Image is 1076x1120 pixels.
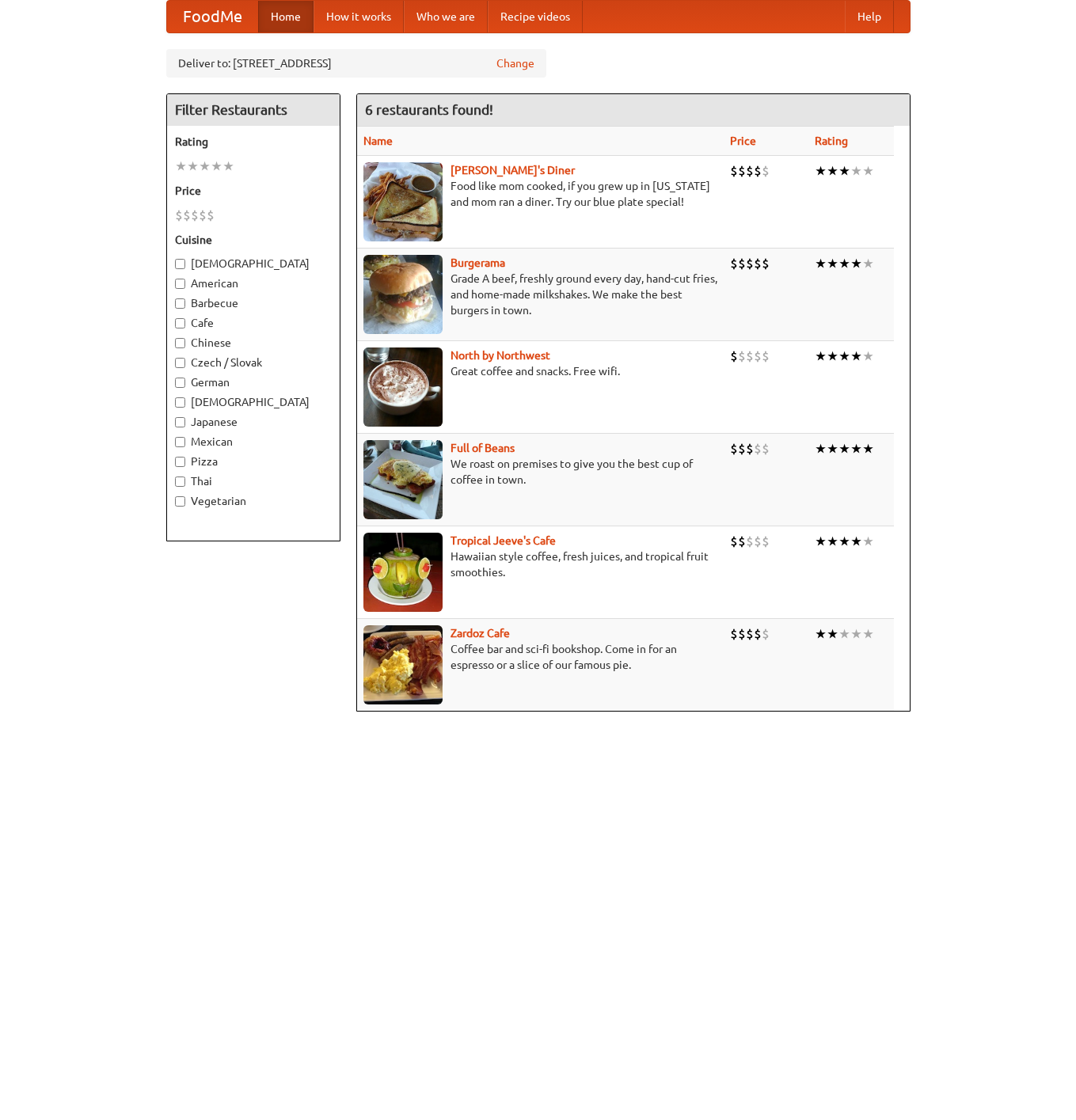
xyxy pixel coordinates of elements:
[175,434,332,450] label: Mexican
[451,534,556,547] a: Tropical Jeeve's Cafe
[175,134,332,150] h5: Rating
[850,255,862,272] li: ★
[365,102,493,117] ng-pluralize: 6 restaurants found!
[199,158,211,175] li: ★
[815,625,827,643] li: ★
[488,1,583,32] a: Recipe videos
[175,374,332,390] label: German
[850,162,862,180] li: ★
[838,162,850,180] li: ★
[730,533,738,550] li: $
[738,625,746,643] li: $
[175,338,185,348] input: Chinese
[762,625,770,643] li: $
[258,1,314,32] a: Home
[187,158,199,175] li: ★
[451,164,575,177] a: [PERSON_NAME]'s Diner
[815,347,827,365] li: ★
[363,178,717,210] p: Food like mom cooked, if you grew up in [US_STATE] and mom ran a diner. Try our blue plate special!
[363,440,443,519] img: beans.jpg
[862,347,874,365] li: ★
[175,437,185,447] input: Mexican
[838,533,850,550] li: ★
[754,533,762,550] li: $
[175,183,332,199] h5: Price
[730,162,738,180] li: $
[762,347,770,365] li: $
[363,347,443,427] img: north.jpg
[175,232,332,248] h5: Cuisine
[815,162,827,180] li: ★
[845,1,894,32] a: Help
[175,207,183,224] li: $
[815,440,827,457] li: ★
[762,533,770,550] li: $
[175,473,332,489] label: Thai
[175,275,332,291] label: American
[175,259,185,269] input: [DEMOGRAPHIC_DATA]
[862,625,874,643] li: ★
[815,533,827,550] li: ★
[746,625,754,643] li: $
[850,440,862,457] li: ★
[754,347,762,365] li: $
[167,94,340,126] h4: Filter Restaurants
[762,255,770,272] li: $
[815,135,848,147] a: Rating
[175,298,185,309] input: Barbecue
[166,49,546,78] div: Deliver to: [STREET_ADDRESS]
[175,457,185,467] input: Pizza
[363,641,717,673] p: Coffee bar and sci-fi bookshop. Come in for an espresso or a slice of our famous pie.
[451,256,505,269] a: Burgerama
[175,295,332,311] label: Barbecue
[175,397,185,408] input: [DEMOGRAPHIC_DATA]
[754,162,762,180] li: $
[363,162,443,241] img: sallys.jpg
[314,1,404,32] a: How it works
[451,627,510,640] a: Zardoz Cafe
[199,207,207,224] li: $
[746,533,754,550] li: $
[175,454,332,469] label: Pizza
[746,162,754,180] li: $
[175,358,185,368] input: Czech / Slovak
[363,456,717,488] p: We roast on premises to give you the best cup of coffee in town.
[827,255,838,272] li: ★
[754,625,762,643] li: $
[175,279,185,289] input: American
[746,440,754,457] li: $
[730,255,738,272] li: $
[175,378,185,388] input: German
[738,347,746,365] li: $
[363,533,443,612] img: jeeves.jpg
[363,255,443,334] img: burgerama.jpg
[175,315,332,331] label: Cafe
[363,135,393,147] a: Name
[451,442,515,454] a: Full of Beans
[738,162,746,180] li: $
[404,1,488,32] a: Who we are
[850,347,862,365] li: ★
[815,255,827,272] li: ★
[762,440,770,457] li: $
[762,162,770,180] li: $
[167,1,258,32] a: FoodMe
[451,349,550,362] a: North by Northwest
[730,347,738,365] li: $
[363,363,717,379] p: Great coffee and snacks. Free wifi.
[862,255,874,272] li: ★
[746,255,754,272] li: $
[175,256,332,271] label: [DEMOGRAPHIC_DATA]
[838,255,850,272] li: ★
[175,476,185,487] input: Thai
[730,625,738,643] li: $
[862,440,874,457] li: ★
[850,625,862,643] li: ★
[746,347,754,365] li: $
[827,347,838,365] li: ★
